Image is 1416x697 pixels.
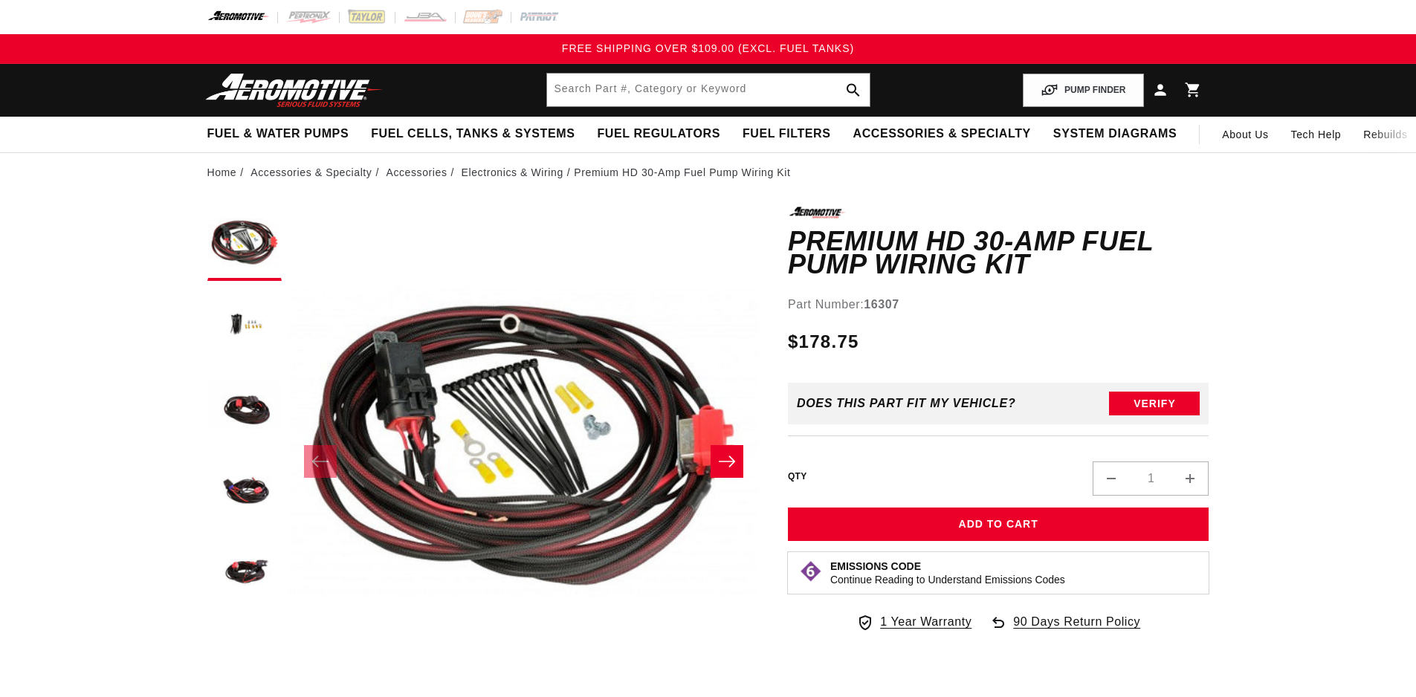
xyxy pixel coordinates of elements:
span: Fuel Filters [743,126,831,142]
a: 1 Year Warranty [856,612,972,632]
label: QTY [788,470,807,483]
span: Fuel Cells, Tanks & Systems [371,126,575,142]
span: 1 Year Warranty [880,612,972,632]
span: Fuel Regulators [597,126,720,142]
summary: Accessories & Specialty [842,117,1042,152]
summary: Fuel Cells, Tanks & Systems [360,117,586,152]
button: Load image 1 in gallery view [207,207,282,281]
span: Tech Help [1291,126,1342,143]
li: Accessories & Specialty [250,164,383,181]
summary: System Diagrams [1042,117,1188,152]
a: About Us [1211,117,1279,152]
summary: Fuel Filters [731,117,842,152]
span: About Us [1222,129,1268,140]
button: Load image 2 in gallery view [207,288,282,363]
input: Search by Part Number, Category or Keyword [547,74,870,106]
span: $178.75 [788,328,859,355]
h1: Premium HD 30-Amp Fuel Pump Wiring Kit [788,230,1209,276]
img: Aeromotive [201,73,387,108]
span: Rebuilds [1363,126,1407,143]
a: Electronics & Wiring [462,164,563,181]
summary: Tech Help [1280,117,1353,152]
summary: Fuel Regulators [586,117,731,152]
span: Fuel & Water Pumps [207,126,349,142]
span: FREE SHIPPING OVER $109.00 (EXCL. FUEL TANKS) [562,42,854,54]
a: 90 Days Return Policy [989,612,1140,646]
div: Part Number: [788,295,1209,314]
img: Emissions code [799,560,823,583]
a: Accessories [386,164,447,181]
strong: Emissions Code [830,560,921,572]
button: search button [837,74,870,106]
button: PUMP FINDER [1023,74,1143,107]
button: Load image 3 in gallery view [207,370,282,444]
a: Home [207,164,237,181]
div: Does This part fit My vehicle? [797,397,1016,410]
button: Add to Cart [788,508,1209,541]
button: Slide right [711,445,743,478]
strong: 16307 [864,298,899,311]
button: Emissions CodeContinue Reading to Understand Emissions Codes [830,560,1065,586]
span: Accessories & Specialty [853,126,1031,142]
li: Premium HD 30-Amp Fuel Pump Wiring Kit [574,164,790,181]
span: 90 Days Return Policy [1013,612,1140,646]
button: Verify [1109,392,1200,415]
span: System Diagrams [1053,126,1177,142]
nav: breadcrumbs [207,164,1209,181]
p: Continue Reading to Understand Emissions Codes [830,573,1065,586]
button: Load image 5 in gallery view [207,534,282,608]
button: Slide left [304,445,337,478]
summary: Fuel & Water Pumps [196,117,361,152]
button: Load image 4 in gallery view [207,452,282,526]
